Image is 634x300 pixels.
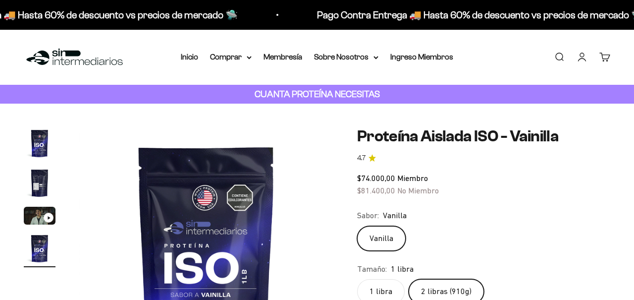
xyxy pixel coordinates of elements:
[357,153,366,164] span: 4.7
[24,127,55,162] button: Ir al artículo 1
[264,53,302,61] a: Membresía
[357,186,395,195] span: $81.400,00
[357,174,395,182] span: $74.000,00
[357,209,379,222] legend: Sabor:
[24,167,55,199] img: Proteína Aislada ISO - Vainilla
[357,263,387,276] legend: Tamaño:
[24,233,55,264] img: Proteína Aislada ISO - Vainilla
[391,263,414,276] span: 1 libra
[24,233,55,267] button: Ir al artículo 4
[357,127,610,145] h1: Proteína Aislada ISO - Vainilla
[24,127,55,159] img: Proteína Aislada ISO - Vainilla
[24,167,55,202] button: Ir al artículo 2
[390,53,453,61] a: Ingreso Miembros
[383,209,407,222] span: Vanilla
[357,153,610,164] a: 4.74.7 de 5.0 estrellas
[314,51,378,63] summary: Sobre Nosotros
[181,53,198,61] a: Inicio
[210,51,252,63] summary: Comprar
[397,186,439,195] span: No Miembro
[397,174,428,182] span: Miembro
[255,89,380,99] strong: CUANTA PROTEÍNA NECESITAS
[24,207,55,228] button: Ir al artículo 3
